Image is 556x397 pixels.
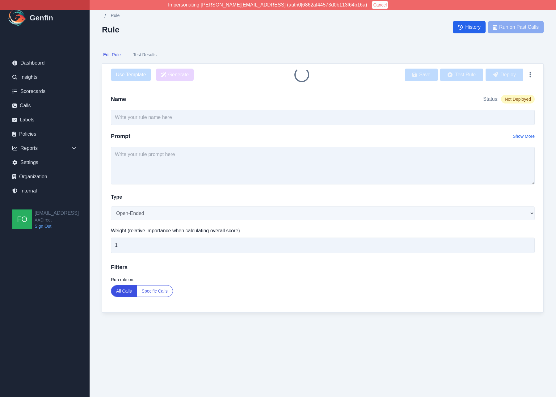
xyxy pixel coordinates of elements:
span: Generate [168,71,189,78]
a: Organization [7,171,82,183]
span: Rule [111,12,120,19]
button: Specific Calls [137,285,173,297]
h2: [EMAIL_ADDRESS] [35,209,79,217]
a: Internal [7,185,82,197]
button: Show More [513,133,535,139]
a: Labels [7,114,82,126]
a: History [453,21,486,33]
a: Dashboard [7,57,82,69]
label: Type [111,193,122,201]
button: Test Results [132,47,158,63]
span: / [104,13,106,20]
span: Not Deployed [501,95,535,103]
a: Scorecards [7,85,82,98]
button: Deploy [486,69,523,81]
span: AADirect [35,217,79,223]
h2: Rule [102,25,120,34]
a: Policies [7,128,82,140]
div: Reports [7,142,82,154]
a: Calls [7,99,82,112]
a: Settings [7,156,82,169]
label: Weight (relative importance when calculating overall score) [111,227,535,234]
button: Run on Past Calls [488,21,544,33]
a: Insights [7,71,82,83]
span: Use Template [111,69,151,81]
h2: Name [111,95,126,103]
img: founders@genfin.ai [12,209,32,229]
h2: Prompt [111,132,130,141]
label: Run rule on: [111,277,535,283]
button: Test Rule [440,69,483,81]
span: History [465,23,481,31]
img: Logo [7,8,27,28]
button: Generate [156,69,194,81]
span: Status: [483,95,499,103]
span: Run on Past Calls [499,23,539,31]
a: Sign Out [35,223,79,229]
button: Save [405,69,438,81]
input: Write your rule name here [111,110,535,125]
button: All Calls [111,285,137,297]
button: Cancel [372,1,388,9]
h1: Genfin [30,13,53,23]
h3: Filters [111,263,535,272]
button: Edit Rule [102,47,122,63]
